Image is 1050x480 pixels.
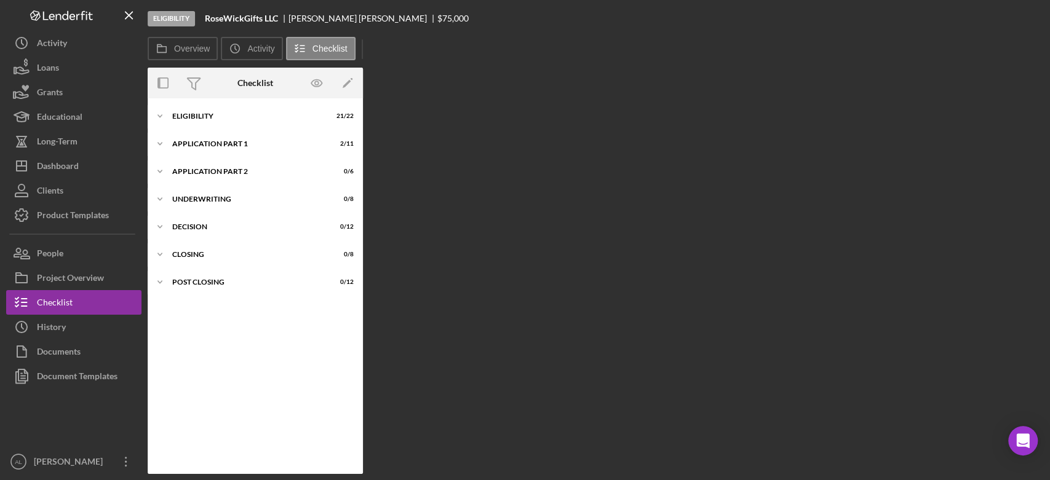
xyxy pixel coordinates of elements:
label: Overview [174,44,210,53]
div: 21 / 22 [332,112,354,120]
button: Checklist [286,37,356,60]
button: Dashboard [6,154,141,178]
div: Activity [37,31,67,58]
button: Activity [6,31,141,55]
div: Eligibility [172,112,323,120]
button: Overview [148,37,218,60]
button: Product Templates [6,203,141,227]
button: Grants [6,80,141,104]
div: Underwriting [172,195,323,203]
div: Application Part 1 [172,140,323,148]
div: Checklist [237,78,273,88]
button: Documents [6,339,141,364]
label: Checklist [312,44,348,53]
b: RoseWickGifts LLC [205,14,278,23]
div: Grants [37,80,63,108]
button: Activity [221,37,282,60]
button: Project Overview [6,266,141,290]
div: Documents [37,339,81,367]
button: History [6,315,141,339]
div: [PERSON_NAME] [31,449,111,477]
div: Checklist [37,290,73,318]
button: Clients [6,178,141,203]
div: Clients [37,178,63,206]
button: People [6,241,141,266]
button: AL[PERSON_NAME] [6,449,141,474]
button: Long-Term [6,129,141,154]
div: Eligibility [148,11,195,26]
div: History [37,315,66,342]
div: 2 / 11 [332,140,354,148]
button: Checklist [6,290,141,315]
button: Educational [6,104,141,129]
div: Open Intercom Messenger [1008,426,1038,455]
div: Document Templates [37,364,117,391]
div: Long-Term [37,129,78,157]
div: Dashboard [37,154,79,181]
div: Educational [37,104,82,132]
text: AL [15,458,22,465]
div: Project Overview [37,266,104,293]
div: Closing [172,251,323,258]
div: Application Part 2 [172,168,323,175]
div: 0 / 8 [332,195,354,203]
div: Post Closing [172,278,323,286]
span: $75,000 [437,13,469,23]
div: Loans [37,55,59,83]
div: 0 / 12 [332,278,354,286]
button: Loans [6,55,141,80]
div: 0 / 12 [332,223,354,230]
button: Document Templates [6,364,141,388]
div: 0 / 6 [332,168,354,175]
div: People [37,241,63,269]
div: Product Templates [37,203,109,230]
div: 0 / 8 [332,251,354,258]
label: Activity [247,44,274,53]
div: [PERSON_NAME] [PERSON_NAME] [288,14,437,23]
div: Decision [172,223,323,230]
